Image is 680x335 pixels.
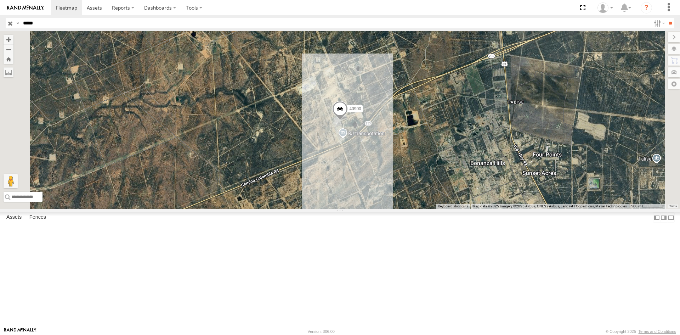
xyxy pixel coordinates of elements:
span: Map data ©2025 Imagery ©2025 Airbus, CNES / Airbus, Landsat / Copernicus, Maxar Technologies [472,204,627,208]
a: Visit our Website [4,328,36,335]
label: Hide Summary Table [668,212,675,223]
button: Zoom out [4,44,13,54]
label: Map Settings [668,79,680,89]
span: 40900 [349,106,361,111]
label: Measure [4,67,13,77]
button: Keyboard shortcuts [438,204,468,209]
label: Search Query [15,18,21,28]
button: Map Scale: 500 m per 59 pixels [629,204,666,209]
label: Fences [26,213,50,223]
label: Dock Summary Table to the Left [653,212,660,223]
i: ? [641,2,652,13]
label: Search Filter Options [651,18,666,28]
div: © Copyright 2025 - [606,329,676,334]
button: Zoom in [4,35,13,44]
button: Drag Pegman onto the map to open Street View [4,174,18,188]
div: Version: 306.00 [308,329,335,334]
div: Ryan Roxas [595,2,616,13]
img: rand-logo.svg [7,5,44,10]
label: Dock Summary Table to the Right [660,212,667,223]
label: Assets [3,213,25,223]
span: 500 m [631,204,641,208]
a: Terms and Conditions [639,329,676,334]
a: Terms (opens in new tab) [669,205,677,208]
button: Zoom Home [4,54,13,64]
